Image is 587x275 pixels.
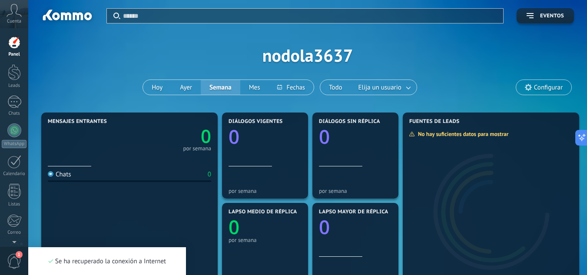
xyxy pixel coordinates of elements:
[351,80,417,95] button: Elija un usuario
[2,202,27,207] div: Listas
[229,237,302,243] div: por semana
[229,188,302,194] div: por semana
[201,124,211,149] text: 0
[129,124,211,149] a: 0
[201,80,240,95] button: Semana
[48,257,166,265] div: Se ha recuperado la conexión a Internet
[171,80,201,95] button: Ayer
[48,119,107,125] span: Mensajes entrantes
[540,13,564,19] span: Eventos
[320,80,351,95] button: Todo
[48,170,71,179] div: Chats
[319,209,388,215] span: Lapso mayor de réplica
[319,119,380,125] span: Diálogos sin réplica
[229,119,283,125] span: Diálogos vigentes
[2,171,27,177] div: Calendario
[357,82,403,93] span: Elija un usuario
[319,214,330,240] text: 0
[269,80,313,95] button: Fechas
[16,251,23,258] span: 1
[2,230,27,235] div: Correo
[409,119,460,125] span: Fuentes de leads
[143,80,171,95] button: Hoy
[208,170,211,179] div: 0
[2,140,27,148] div: WhatsApp
[319,188,392,194] div: por semana
[229,209,297,215] span: Lapso medio de réplica
[7,19,21,24] span: Cuenta
[240,80,269,95] button: Mes
[319,123,330,149] text: 0
[534,84,563,91] span: Configurar
[229,214,239,240] text: 0
[2,52,27,57] div: Panel
[183,146,211,151] div: por semana
[229,123,239,149] text: 0
[409,130,514,138] div: No hay suficientes datos para mostrar
[48,171,53,177] img: Chats
[2,111,27,116] div: Chats
[517,8,574,23] button: Eventos
[2,83,27,89] div: Leads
